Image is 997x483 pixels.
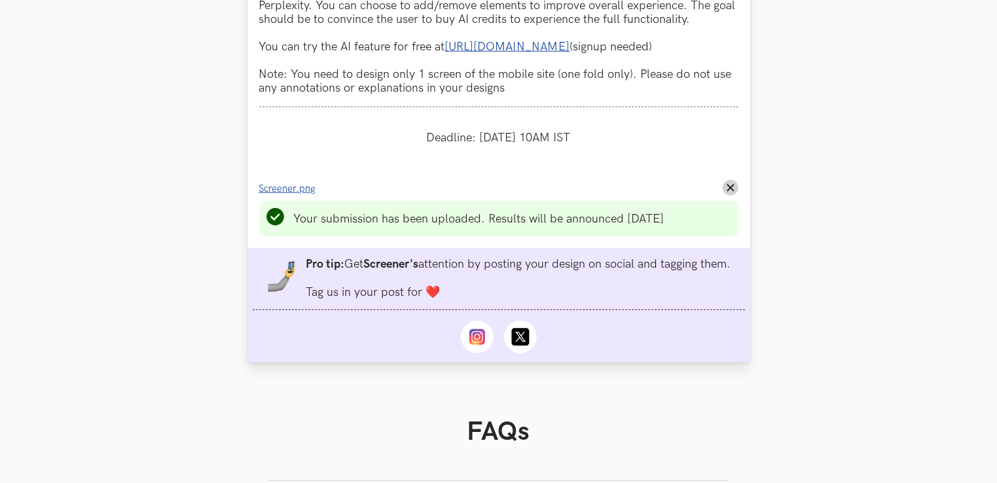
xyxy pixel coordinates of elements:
a: Screener.png [259,181,324,195]
img: mobile-in-hand.png [266,261,298,293]
span: Screener.png [259,183,316,194]
a: [URL][DOMAIN_NAME] [445,40,570,54]
div: Deadline: [DATE] 10AM IST [259,119,738,156]
strong: Screener's [363,257,418,271]
li: Get attention by posting your design on social and tagging them. Tag us in your post for ❤️ [306,257,731,299]
strong: Pro tip: [306,257,344,271]
h1: FAQs [268,416,729,448]
li: Your submission has been uploaded. Results will be announced [DATE] [294,212,664,226]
